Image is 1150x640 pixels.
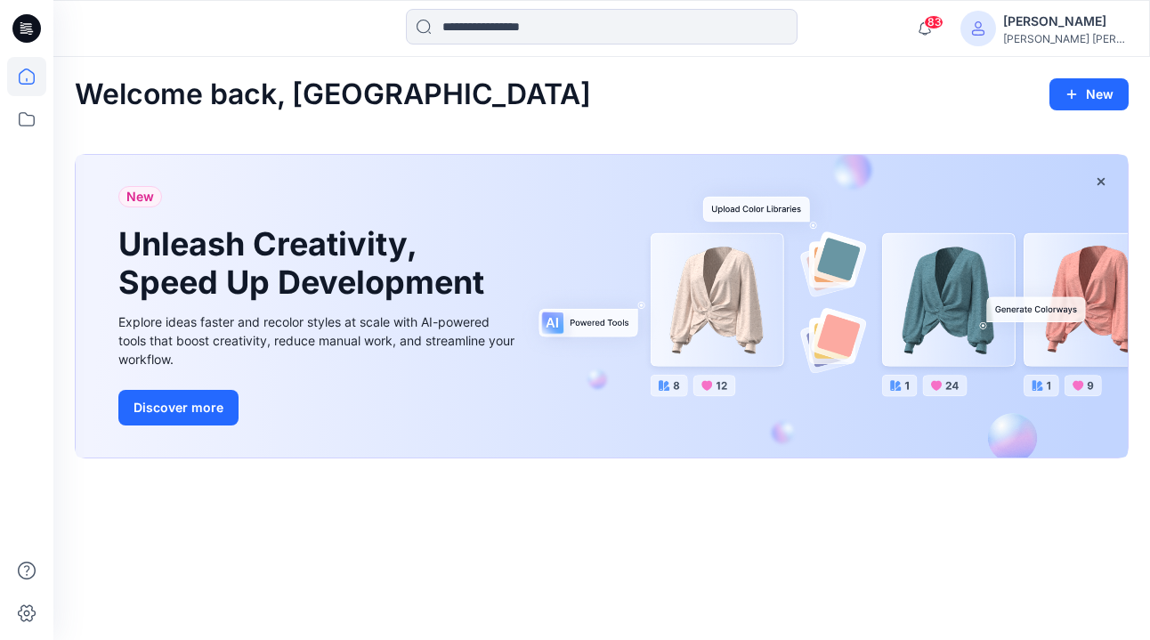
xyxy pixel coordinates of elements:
[1049,78,1129,110] button: New
[924,15,943,29] span: 83
[1003,11,1128,32] div: [PERSON_NAME]
[118,225,492,302] h1: Unleash Creativity, Speed Up Development
[118,390,519,425] a: Discover more
[118,390,239,425] button: Discover more
[118,312,519,369] div: Explore ideas faster and recolor styles at scale with AI-powered tools that boost creativity, red...
[126,186,154,207] span: New
[75,78,591,111] h2: Welcome back, [GEOGRAPHIC_DATA]
[1003,32,1128,45] div: [PERSON_NAME] [PERSON_NAME]
[971,21,985,36] svg: avatar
